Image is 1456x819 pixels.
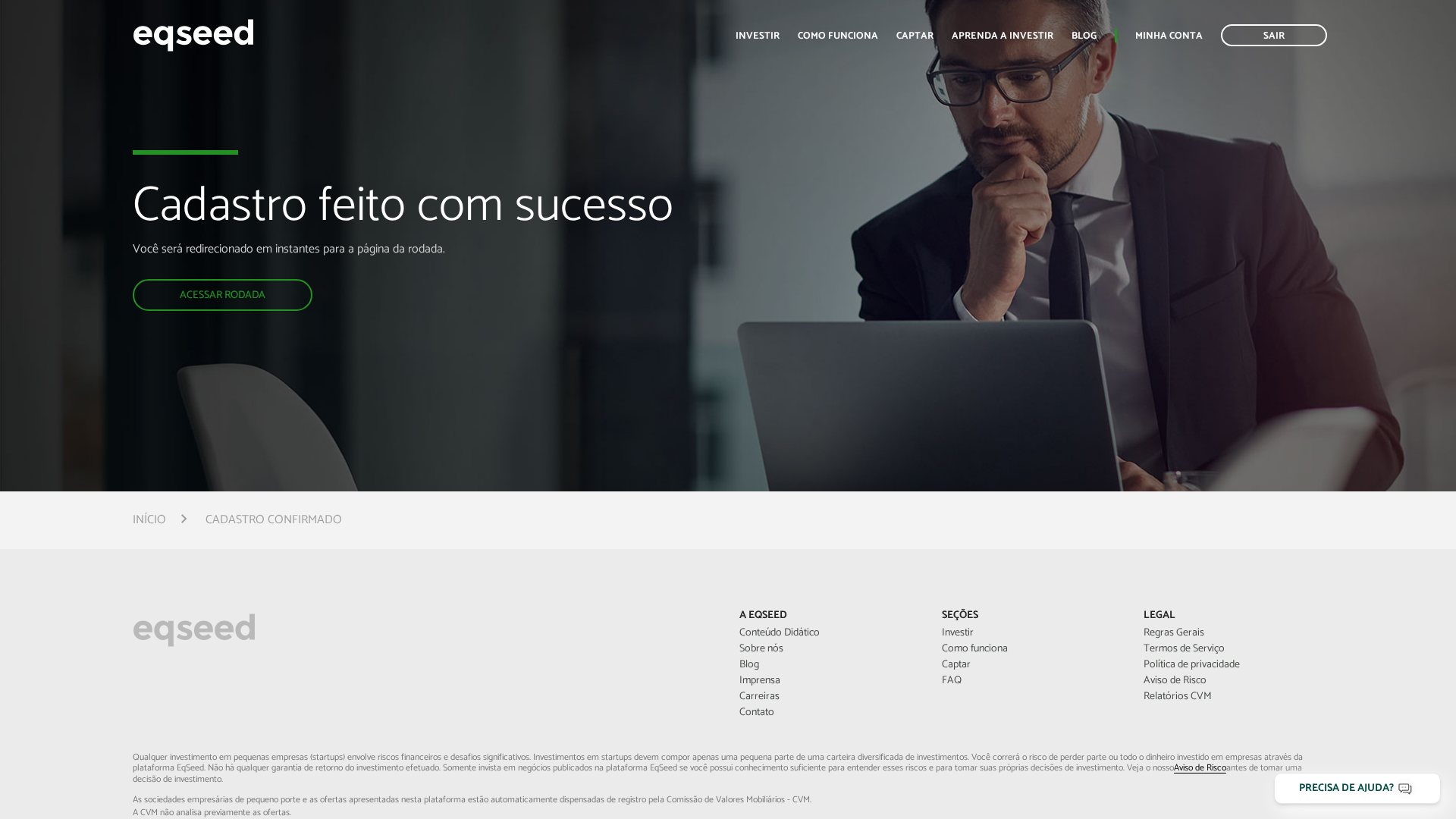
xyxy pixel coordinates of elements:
[739,644,919,654] a: Sobre nós
[739,708,919,718] a: Contato
[1144,676,1323,686] a: Aviso de Risco
[1144,644,1323,654] a: Termos de Serviço
[1144,610,1323,623] p: Legal
[133,242,838,256] p: Você será redirecionado em instantes para a página da rodada.
[739,676,919,686] a: Imprensa
[1144,628,1323,639] a: Regras Gerais
[133,610,256,651] img: EqSeed Logo
[1144,660,1323,670] a: Política de privacidade
[942,644,1122,654] a: Como funciona
[133,514,166,526] a: Início
[739,692,919,702] a: Carreiras
[942,676,1122,686] a: FAQ
[739,628,919,639] a: Conteúdo Didático
[739,660,919,670] a: Blog
[133,808,1323,817] span: A CVM não analisa previamente as ofertas.
[736,31,780,41] a: Investir
[942,610,1122,623] p: Seções
[1174,764,1226,773] a: Aviso de Risco
[739,610,919,623] p: A EqSeed
[1144,692,1323,702] a: Relatórios CVM
[1072,31,1097,41] a: Blog
[1221,24,1327,46] a: Sair
[133,279,312,311] a: Acessar rodada
[942,628,1122,639] a: Investir
[942,660,1122,670] a: Captar
[952,31,1053,41] a: Aprenda a investir
[206,510,342,530] li: Cadastro confirmado
[133,15,254,55] img: EqSeed
[896,31,934,41] a: Captar
[798,31,878,41] a: Como funciona
[133,795,1323,805] span: As sociedades empresárias de pequeno porte e as ofertas apresentadas nesta plataforma estão aut...
[133,180,838,241] h1: Cadastro feito com sucesso
[1135,31,1203,41] a: Minha conta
